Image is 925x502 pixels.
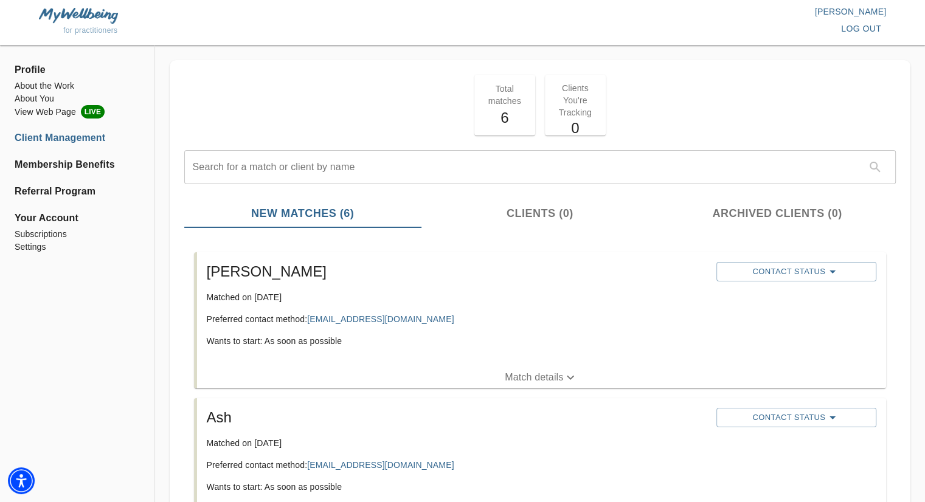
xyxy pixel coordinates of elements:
[15,241,140,253] a: Settings
[207,291,707,303] p: Matched on [DATE]
[482,108,528,128] h5: 6
[552,82,598,119] p: Clients You're Tracking
[39,8,118,23] img: MyWellbeing
[505,370,563,385] p: Match details
[15,105,140,119] a: View Web PageLIVE
[15,211,140,225] span: Your Account
[722,410,870,425] span: Contact Status
[307,314,454,324] a: [EMAIL_ADDRESS][DOMAIN_NAME]
[307,460,454,470] a: [EMAIL_ADDRESS][DOMAIN_NAME]
[15,63,140,77] span: Profile
[207,437,707,449] p: Matched on [DATE]
[836,18,886,40] button: log out
[552,119,598,138] h5: 0
[716,262,876,281] button: Contact Status
[15,131,140,145] a: Client Management
[15,80,140,92] a: About the Work
[63,26,118,35] span: for practitioners
[429,205,651,222] span: Clients (0)
[192,205,414,222] span: New Matches (6)
[207,459,707,471] p: Preferred contact method:
[15,184,140,199] a: Referral Program
[666,205,889,222] span: Archived Clients (0)
[482,83,528,107] p: Total matches
[722,264,870,279] span: Contact Status
[15,92,140,105] a: About You
[15,105,140,119] li: View Web Page
[197,366,886,388] button: Match details
[207,481,707,493] p: Wants to start: As soon as possible
[841,21,881,36] span: log out
[463,5,887,18] p: [PERSON_NAME]
[15,157,140,172] a: Membership Benefits
[8,467,35,494] div: Accessibility Menu
[207,262,707,281] h5: [PERSON_NAME]
[716,408,876,427] button: Contact Status
[207,335,707,347] p: Wants to start: As soon as possible
[207,408,707,427] h5: Ash
[15,228,140,241] a: Subscriptions
[207,313,707,325] p: Preferred contact method:
[81,105,105,119] span: LIVE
